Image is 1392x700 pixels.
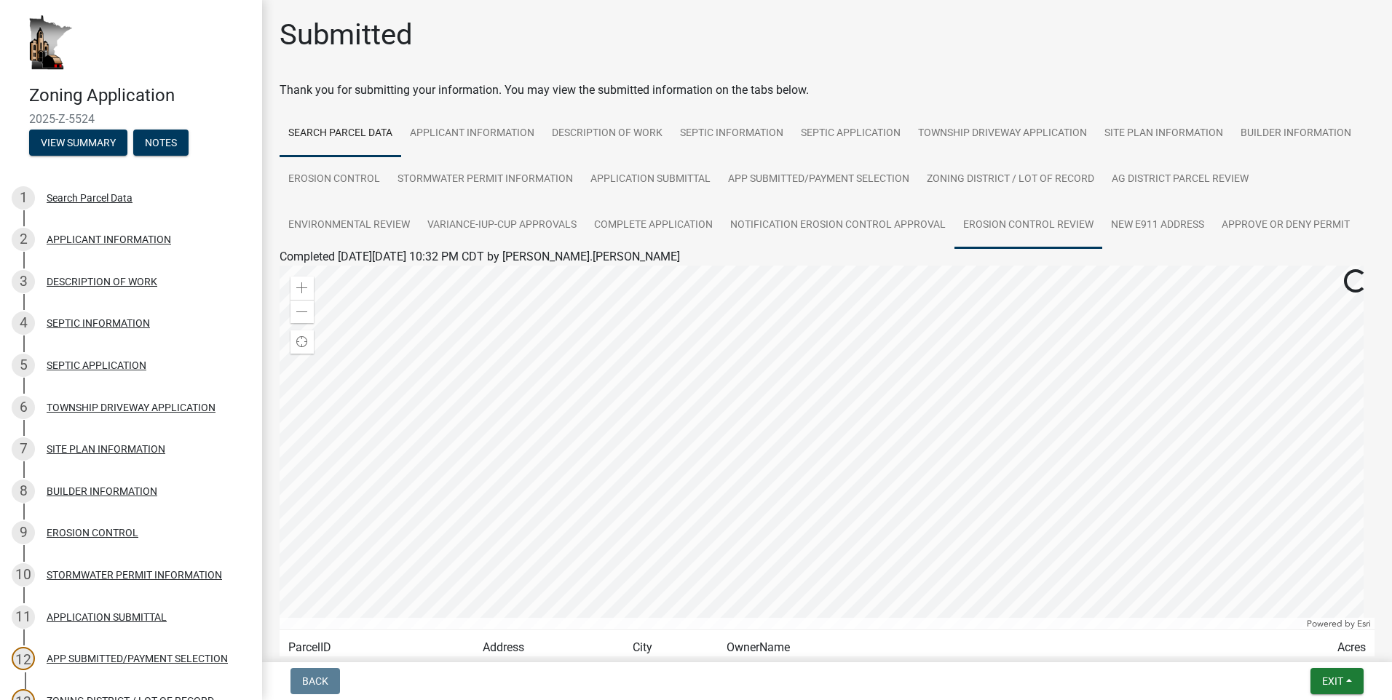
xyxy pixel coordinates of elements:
[47,528,138,538] div: EROSION CONTROL
[47,234,171,244] div: APPLICANT INFORMATION
[29,138,127,149] wm-modal-confirm: Summary
[474,630,624,666] td: Address
[290,330,314,354] div: Find my location
[543,111,671,157] a: DESCRIPTION OF WORK
[1103,156,1257,203] a: AG DISTRICT PARCEL REVIEW
[12,563,35,586] div: 10
[12,186,35,210] div: 1
[718,630,1239,666] td: OwnerName
[12,605,35,629] div: 11
[12,521,35,544] div: 9
[280,250,680,263] span: Completed [DATE][DATE] 10:32 PM CDT by [PERSON_NAME].[PERSON_NAME]
[280,156,389,203] a: EROSION CONTROL
[29,130,127,156] button: View Summary
[918,156,1103,203] a: ZONING DISTRICT / LOT OF RECORD
[280,202,419,249] a: ENVIRONMENTAL REVIEW
[719,156,918,203] a: APP SUBMITTED/PAYMENT SELECTION
[47,402,215,413] div: TOWNSHIP DRIVEWAY APPLICATION
[12,228,35,251] div: 2
[12,270,35,293] div: 3
[12,396,35,419] div: 6
[133,130,189,156] button: Notes
[389,156,582,203] a: STORMWATER PERMIT INFORMATION
[302,675,328,687] span: Back
[792,111,909,157] a: SEPTIC APPLICATION
[1213,202,1359,249] a: APPROVE OR DENY PERMIT
[1232,111,1360,157] a: BUILDER INFORMATION
[47,486,157,496] div: BUILDER INFORMATION
[721,202,954,249] a: NOTIFICATION EROSION CONTROL APPROVAL
[585,202,721,249] a: COMPLETE APPLICATION
[290,300,314,323] div: Zoom out
[1357,619,1371,629] a: Esri
[280,111,401,157] a: Search Parcel Data
[280,630,474,666] td: ParcelID
[954,202,1102,249] a: EROSION CONTROL REVIEW
[29,85,250,106] h4: Zoning Application
[1310,668,1364,694] button: Exit
[671,111,792,157] a: SEPTIC INFORMATION
[133,138,189,149] wm-modal-confirm: Notes
[401,111,543,157] a: APPLICANT INFORMATION
[47,318,150,328] div: SEPTIC INFORMATION
[624,630,719,666] td: City
[1240,630,1375,666] td: Acres
[47,193,133,203] div: Search Parcel Data
[47,570,222,580] div: STORMWATER PERMIT INFORMATION
[47,653,228,664] div: APP SUBMITTED/PAYMENT SELECTION
[12,437,35,461] div: 7
[1322,675,1343,687] span: Exit
[47,444,165,454] div: SITE PLAN INFORMATION
[12,354,35,377] div: 5
[290,277,314,300] div: Zoom in
[29,112,233,126] span: 2025-Z-5524
[1102,202,1213,249] a: NEW E911 ADDRESS
[1303,618,1375,629] div: Powered by
[1096,111,1232,157] a: SITE PLAN INFORMATION
[47,360,146,370] div: SEPTIC APPLICATION
[582,156,719,203] a: APPLICATION SUBMITTAL
[280,81,1375,99] div: Thank you for submitting your information. You may view the submitted information on the tabs below.
[280,17,413,52] h1: Submitted
[47,277,157,287] div: DESCRIPTION OF WORK
[29,15,73,70] img: Houston County, Minnesota
[47,612,167,622] div: APPLICATION SUBMITTAL
[419,202,585,249] a: VARIANCE-IUP-CUP APPROVALS
[12,647,35,670] div: 12
[909,111,1096,157] a: TOWNSHIP DRIVEWAY APPLICATION
[12,480,35,503] div: 8
[290,668,340,694] button: Back
[12,311,35,335] div: 4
